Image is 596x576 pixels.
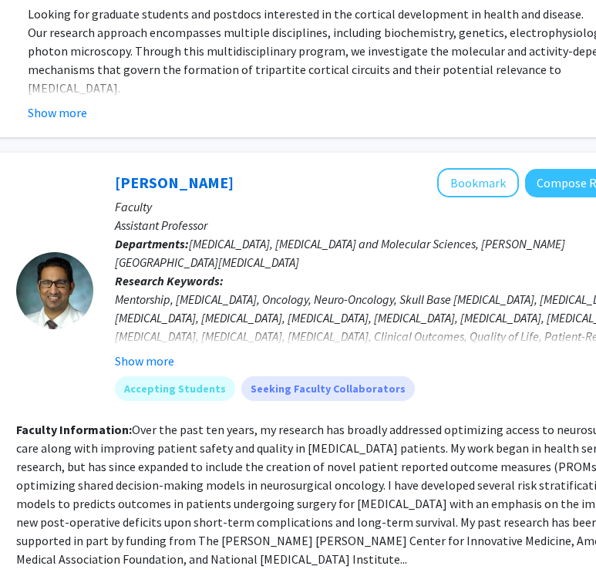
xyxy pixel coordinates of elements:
a: [PERSON_NAME] [115,173,234,192]
b: Research Keywords: [115,273,224,288]
span: [MEDICAL_DATA], [MEDICAL_DATA] and Molecular Sciences, [PERSON_NAME][GEOGRAPHIC_DATA][MEDICAL_DATA] [115,236,565,270]
mat-chip: Accepting Students [115,376,235,401]
button: Show more [28,103,87,122]
button: Add Raj Mukherjee to Bookmarks [437,168,519,197]
iframe: Chat [12,507,66,564]
mat-chip: Seeking Faculty Collaborators [241,376,415,401]
button: Show more [115,352,174,370]
b: Departments: [115,236,189,251]
b: Faculty Information: [16,422,132,437]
